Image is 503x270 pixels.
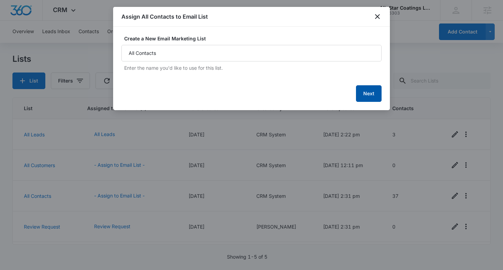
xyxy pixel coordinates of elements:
h1: Assign All Contacts to Email List [121,12,208,21]
button: close [373,12,382,21]
p: Enter the name you'd like to use for this list. [124,64,382,71]
label: Create a New Email Marketing List [124,35,384,42]
button: Next [356,85,382,102]
input: Create a New Email Marketing List [121,45,382,61]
